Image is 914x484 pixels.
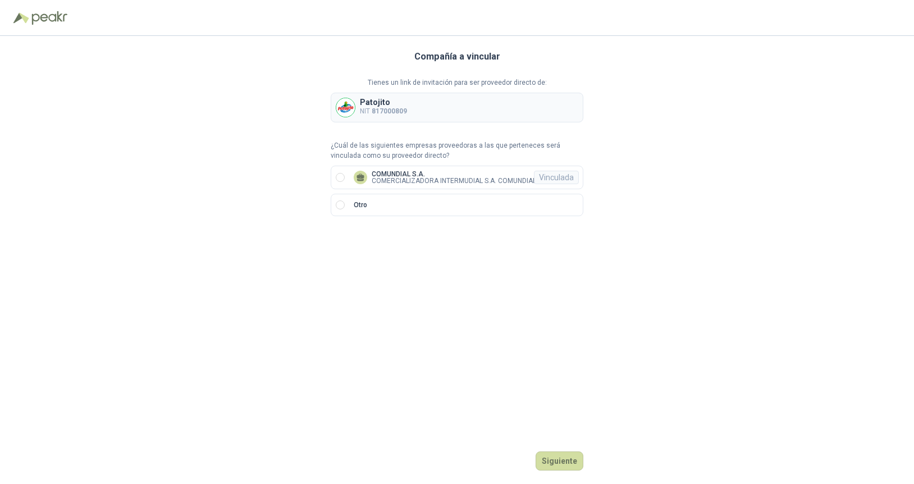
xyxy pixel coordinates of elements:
[331,77,583,88] p: Tienes un link de invitación para ser proveedor directo de:
[331,140,583,162] p: ¿Cuál de las siguientes empresas proveedoras a las que perteneces será vinculada como su proveedo...
[360,106,407,117] p: NIT
[354,200,367,211] p: Otro
[534,171,579,184] div: Vinculada
[536,451,583,471] button: Siguiente
[372,171,536,177] p: COMUNDIAL S.A.
[414,49,500,64] h3: Compañía a vincular
[31,11,67,25] img: Peakr
[336,98,355,117] img: Company Logo
[372,177,536,184] p: COMERCIALIZADORA INTERMUDIAL S.A. COMUNDIAL
[372,107,407,115] b: 817000809
[13,12,29,24] img: Logo
[360,98,407,106] p: Patojito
